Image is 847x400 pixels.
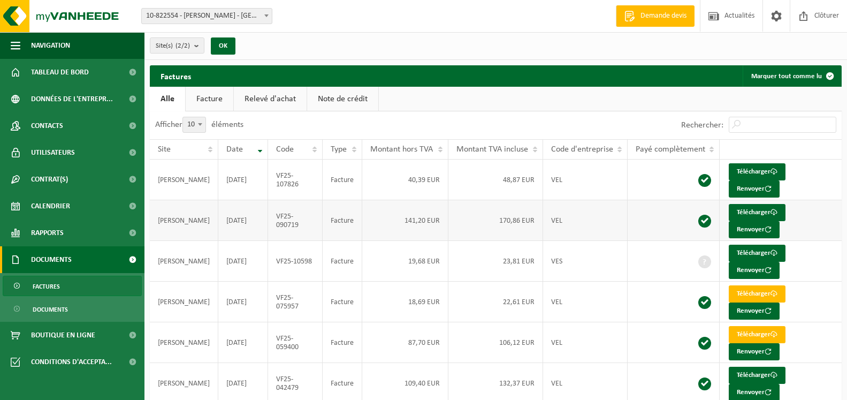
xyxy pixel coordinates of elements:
a: Télécharger [729,367,785,384]
button: Renvoyer [729,221,780,238]
span: Demande devis [638,11,689,21]
td: [DATE] [218,200,268,241]
a: Télécharger [729,326,785,343]
span: Date [226,145,243,154]
a: Télécharger [729,245,785,262]
td: VF25-090719 [268,200,323,241]
span: Navigation [31,32,70,59]
span: Conditions d'accepta... [31,349,112,375]
a: Télécharger [729,204,785,221]
td: VEL [543,160,628,200]
td: Facture [323,160,362,200]
td: 22,61 EUR [448,282,543,322]
td: [DATE] [218,322,268,363]
button: Renvoyer [729,262,780,279]
span: Type [331,145,347,154]
span: Rapports [31,220,64,246]
a: Demande devis [616,5,695,27]
td: [DATE] [218,241,268,282]
label: Afficher éléments [155,120,243,129]
a: Documents [3,299,142,319]
button: Renvoyer [729,180,780,198]
td: VF25-107826 [268,160,323,200]
td: [DATE] [218,282,268,322]
a: Facture [186,87,233,111]
span: 10 [182,117,206,133]
td: VEL [543,322,628,363]
span: Documents [31,246,72,273]
td: 170,86 EUR [448,200,543,241]
td: 48,87 EUR [448,160,543,200]
span: Utilisateurs [31,139,75,166]
span: Montant TVA incluse [456,145,528,154]
span: Calendrier [31,193,70,220]
span: Site(s) [156,38,190,54]
td: 19,68 EUR [362,241,448,282]
td: VF25-059400 [268,322,323,363]
td: VEL [543,282,628,322]
td: [PERSON_NAME] [150,160,218,200]
span: Payé complètement [636,145,705,154]
label: Rechercher: [681,121,723,130]
td: Facture [323,322,362,363]
td: [PERSON_NAME] [150,322,218,363]
button: Site(s)(2/2) [150,37,204,54]
a: Alle [150,87,185,111]
span: Contrat(s) [31,166,68,193]
td: VF25-10598 [268,241,323,282]
span: Code [276,145,294,154]
button: Marquer tout comme lu [743,65,841,87]
span: Documents [33,299,68,320]
span: Code d'entreprise [551,145,613,154]
span: Boutique en ligne [31,322,95,349]
td: 23,81 EUR [448,241,543,282]
a: Note de crédit [307,87,378,111]
span: 10-822554 - E.LECLERCQ - FLORIFFOUX [141,8,272,24]
span: Factures [33,276,60,297]
a: Télécharger [729,285,785,303]
button: Renvoyer [729,343,780,360]
h2: Factures [150,65,202,86]
span: 10 [183,117,205,132]
td: VF25-075957 [268,282,323,322]
span: Contacts [31,112,63,139]
td: VEL [543,200,628,241]
td: 18,69 EUR [362,282,448,322]
td: VES [543,241,628,282]
span: Tableau de bord [31,59,89,86]
td: [PERSON_NAME] [150,200,218,241]
td: Facture [323,282,362,322]
span: Montant hors TVA [370,145,433,154]
td: [DATE] [218,160,268,200]
button: OK [211,37,235,55]
a: Factures [3,276,142,296]
a: Télécharger [729,163,785,180]
td: [PERSON_NAME] [150,241,218,282]
button: Renvoyer [729,303,780,320]
td: 87,70 EUR [362,322,448,363]
td: [PERSON_NAME] [150,282,218,322]
td: 40,39 EUR [362,160,448,200]
td: Facture [323,241,362,282]
a: Relevé d'achat [234,87,307,111]
td: 106,12 EUR [448,322,543,363]
td: 141,20 EUR [362,200,448,241]
td: Facture [323,200,362,241]
span: Site [158,145,171,154]
count: (2/2) [175,42,190,49]
span: Données de l'entrepr... [31,86,113,112]
span: 10-822554 - E.LECLERCQ - FLORIFFOUX [142,9,272,24]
